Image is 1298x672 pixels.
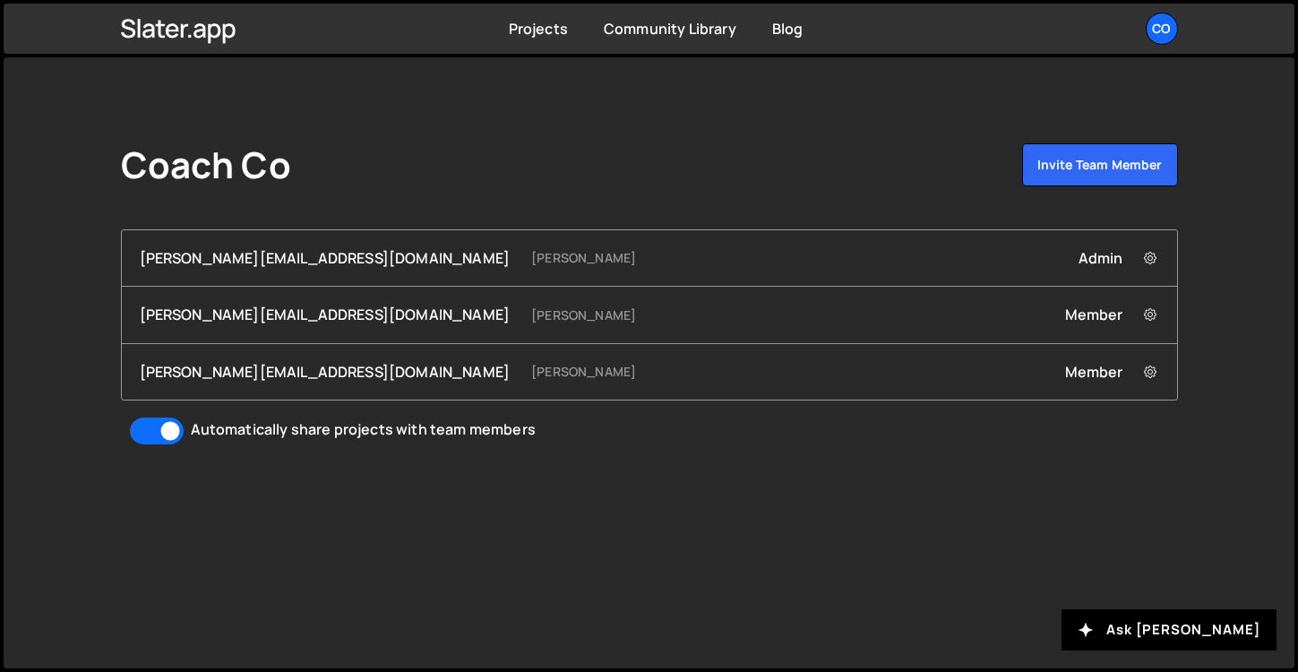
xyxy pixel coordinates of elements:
div: [PERSON_NAME][EMAIL_ADDRESS][DOMAIN_NAME] [140,362,511,382]
div: [PERSON_NAME][EMAIL_ADDRESS][DOMAIN_NAME] [140,248,511,268]
div: Automatically share projects with team members [191,419,536,439]
button: Ask [PERSON_NAME] [1062,609,1277,650]
input: Automatically share projects with team members [130,418,184,444]
h1: Coach Co [121,143,291,186]
a: Co [1146,13,1178,45]
div: Member [1065,305,1159,324]
small: [PERSON_NAME] [531,306,636,324]
div: Member [1065,362,1159,382]
a: Blog [772,19,804,39]
a: Projects [509,19,568,39]
div: [PERSON_NAME][EMAIL_ADDRESS][DOMAIN_NAME] [140,305,511,324]
small: [PERSON_NAME] [531,249,636,267]
a: Invite team member [1022,143,1178,186]
a: Community Library [604,19,736,39]
small: [PERSON_NAME] [531,363,636,381]
div: Admin [1079,248,1159,268]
